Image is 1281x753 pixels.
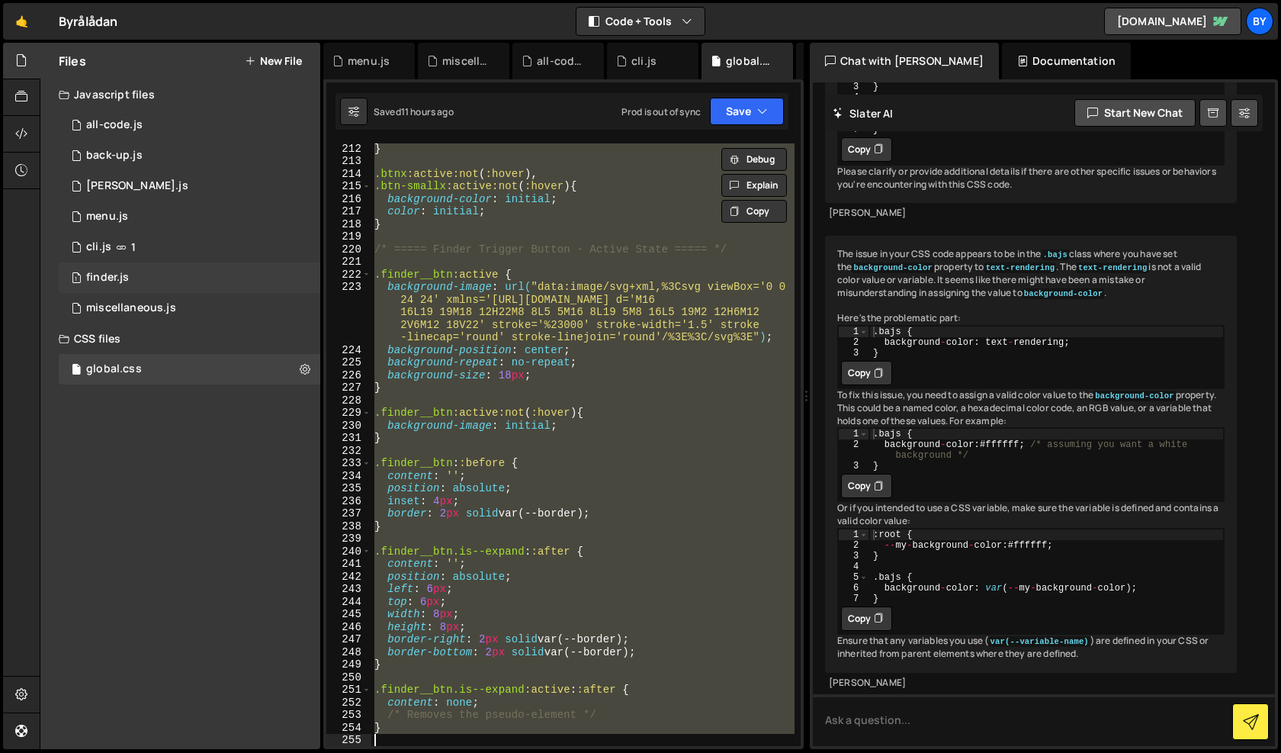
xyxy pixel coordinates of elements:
div: 212 [326,143,371,156]
span: 1 [131,241,136,253]
div: 219 [326,230,371,243]
div: back-up.js [86,149,143,163]
div: 246 [326,621,371,634]
div: 1 [839,327,868,337]
div: 1 [839,429,868,439]
div: 235 [326,482,371,495]
div: 221 [326,256,371,269]
button: Code + Tools [576,8,705,35]
div: 216 [326,193,371,206]
div: 223 [326,281,371,344]
div: [PERSON_NAME] [829,677,1233,690]
div: 4 [839,562,868,572]
div: 222 [326,269,371,282]
button: Copy [841,137,892,162]
div: 10338/24192.css [59,354,326,385]
div: 231 [326,432,371,445]
div: 242 [326,571,371,584]
code: text-rendering [984,262,1056,273]
div: Prod is out of sync [621,105,701,118]
div: 4 [839,92,868,103]
div: menu.js [86,210,128,224]
button: Copy [841,474,892,498]
div: 5 [839,572,868,583]
div: [PERSON_NAME] [829,207,1233,220]
div: all-code.js [86,118,143,132]
div: 253 [326,709,371,722]
div: 215 [326,180,371,193]
div: [PERSON_NAME].js [86,179,188,193]
div: global.css [726,53,775,69]
div: 226 [326,369,371,382]
div: cli.js [86,240,111,254]
h2: Slater AI [833,106,894,121]
div: 220 [326,243,371,256]
div: 10338/45267.js [59,140,320,171]
div: 247 [326,633,371,646]
div: Byrålådan [59,12,117,31]
code: text-rendering [1077,262,1148,273]
div: 11 hours ago [401,105,454,118]
code: background-color [852,262,933,273]
div: 218 [326,218,371,231]
div: 244 [326,596,371,609]
button: Save [710,98,784,125]
div: miscellaneous.js [86,301,176,315]
div: 238 [326,520,371,533]
div: 227 [326,381,371,394]
button: Copy [721,200,787,223]
code: var(--variable-name) [989,636,1090,647]
div: 3 [839,348,868,359]
div: 239 [326,533,371,545]
div: all-code.js [537,53,586,69]
div: 7 [839,594,868,604]
button: Copy [841,361,892,385]
div: Chat with [PERSON_NAME] [810,43,999,79]
div: 2 [839,337,868,348]
div: 10338/35579.js [59,110,320,140]
div: Documentation [1002,43,1131,79]
div: 241 [326,558,371,571]
div: global.css [86,362,142,376]
div: 245 [326,608,371,621]
code: background-color [1023,288,1104,299]
div: 3 [839,551,868,562]
div: 1 [839,529,868,540]
button: Start new chat [1074,99,1196,127]
button: Debug [721,148,787,171]
div: 232 [326,445,371,458]
button: Copy [841,607,892,631]
div: menu.js [59,201,320,232]
div: menu.js [348,53,390,69]
div: 3 [839,82,868,92]
div: CSS files [40,323,320,354]
div: 250 [326,671,371,684]
div: finder.js [86,271,129,285]
div: 225 [326,356,371,369]
div: 240 [326,545,371,558]
div: 233 [326,457,371,470]
div: Javascript files [40,79,320,110]
div: miscellaneous.js [59,293,320,323]
code: .bajs [1042,249,1069,260]
div: 10338/45273.js [59,171,320,201]
div: 236 [326,495,371,508]
div: 255 [326,734,371,747]
div: The issue in your CSS code appears to be in the class where you have set the property to . The is... [825,236,1237,672]
div: 213 [326,155,371,168]
span: 1 [72,273,81,285]
h2: Files [59,53,86,69]
div: 10338/23371.js [59,232,320,262]
div: 2 [839,439,868,461]
div: Saved [374,105,454,118]
div: 251 [326,684,371,697]
a: By [1246,8,1273,35]
div: 229 [326,407,371,420]
button: Explain [721,174,787,197]
a: [DOMAIN_NAME] [1104,8,1241,35]
div: 243 [326,583,371,596]
div: 248 [326,646,371,659]
a: 🤙 [3,3,40,40]
div: 3 [839,461,868,471]
div: 254 [326,722,371,735]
